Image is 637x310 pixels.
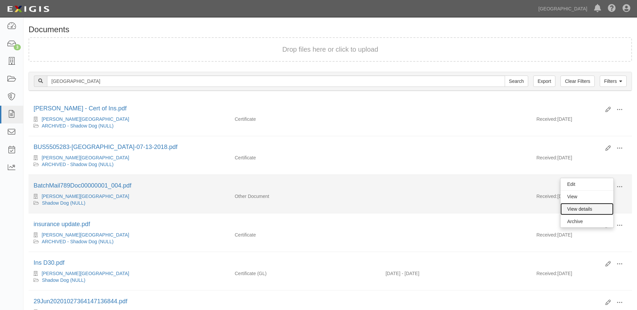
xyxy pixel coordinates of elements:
[230,231,380,238] div: Certificate
[34,182,600,190] div: BatchMail789Doc00000001_004.pdf
[29,25,632,34] h1: Documents
[531,193,632,203] div: [DATE]
[34,238,225,245] div: ARCHIVED - Shadow Dog (NULL)
[34,259,64,266] a: Ins D30.pdf
[34,122,225,129] div: ARCHIVED - Shadow Dog (NULL)
[560,215,613,227] a: Archive
[42,200,85,206] a: Shadow Dog (NULL)
[600,75,627,87] a: Filters
[531,154,632,164] div: [DATE]
[608,5,616,13] i: Help Center - Complianz
[47,75,505,87] input: Search
[34,154,225,161] div: Dennis A Cornwall
[560,203,613,215] a: View details
[230,193,380,200] div: Other Document
[536,270,557,277] p: Received:
[42,239,113,244] a: ARCHIVED - Shadow Dog (NULL)
[536,193,557,200] p: Received:
[42,123,113,128] a: ARCHIVED - Shadow Dog (NULL)
[380,154,531,155] div: Effective - Expiration
[34,200,225,206] div: Shadow Dog (NULL)
[34,193,225,200] div: Dennis A Cornwall
[34,297,600,306] div: 29Jun20201027364147136844.pdf
[42,194,129,199] a: [PERSON_NAME][GEOGRAPHIC_DATA]
[14,44,21,50] div: 3
[536,231,557,238] p: Received:
[34,270,225,277] div: Dennis A Cornwall
[230,270,380,277] div: General Liability
[42,155,129,160] a: [PERSON_NAME][GEOGRAPHIC_DATA]
[34,182,131,189] a: BatchMail789Doc00000001_004.pdf
[34,104,600,113] div: DENNIS CORNWALL - Cert of Ins.pdf
[34,298,127,305] a: 29Jun20201027364147136844.pdf
[42,162,113,167] a: ARCHIVED - Shadow Dog (NULL)
[282,45,378,54] button: Drop files here or click to upload
[34,144,178,150] a: BUS5505283-[GEOGRAPHIC_DATA]-07-13-2018.pdf
[34,220,600,229] div: insurance update.pdf
[560,191,613,203] a: View
[42,232,129,238] a: [PERSON_NAME][GEOGRAPHIC_DATA]
[34,116,225,122] div: Dennis A Cornwall
[34,259,600,267] div: Ins D30.pdf
[536,154,557,161] p: Received:
[34,161,225,168] div: ARCHIVED - Shadow Dog (NULL)
[380,270,531,277] div: Effective 07/06/2024 - Expiration 07/06/2025
[535,2,591,15] a: [GEOGRAPHIC_DATA]
[505,75,528,87] input: Search
[531,116,632,126] div: [DATE]
[531,231,632,242] div: [DATE]
[42,116,129,122] a: [PERSON_NAME][GEOGRAPHIC_DATA]
[531,270,632,280] div: [DATE]
[560,75,594,87] a: Clear Filters
[34,277,225,283] div: Shadow Dog (NULL)
[536,116,557,122] p: Received:
[230,154,380,161] div: Certificate
[34,221,90,227] a: insurance update.pdf
[5,3,51,15] img: logo-5460c22ac91f19d4615b14bd174203de0afe785f0fc80cf4dbbc73dc1793850b.png
[42,277,85,283] a: Shadow Dog (NULL)
[230,116,380,122] div: Certificate
[34,143,600,152] div: BUS5505283-Cornwall-07-13-2018.pdf
[42,271,129,276] a: [PERSON_NAME][GEOGRAPHIC_DATA]
[533,75,555,87] a: Export
[34,105,127,112] a: [PERSON_NAME] - Cert of Ins.pdf
[34,231,225,238] div: Dennis A Cornwall
[560,178,613,190] a: Edit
